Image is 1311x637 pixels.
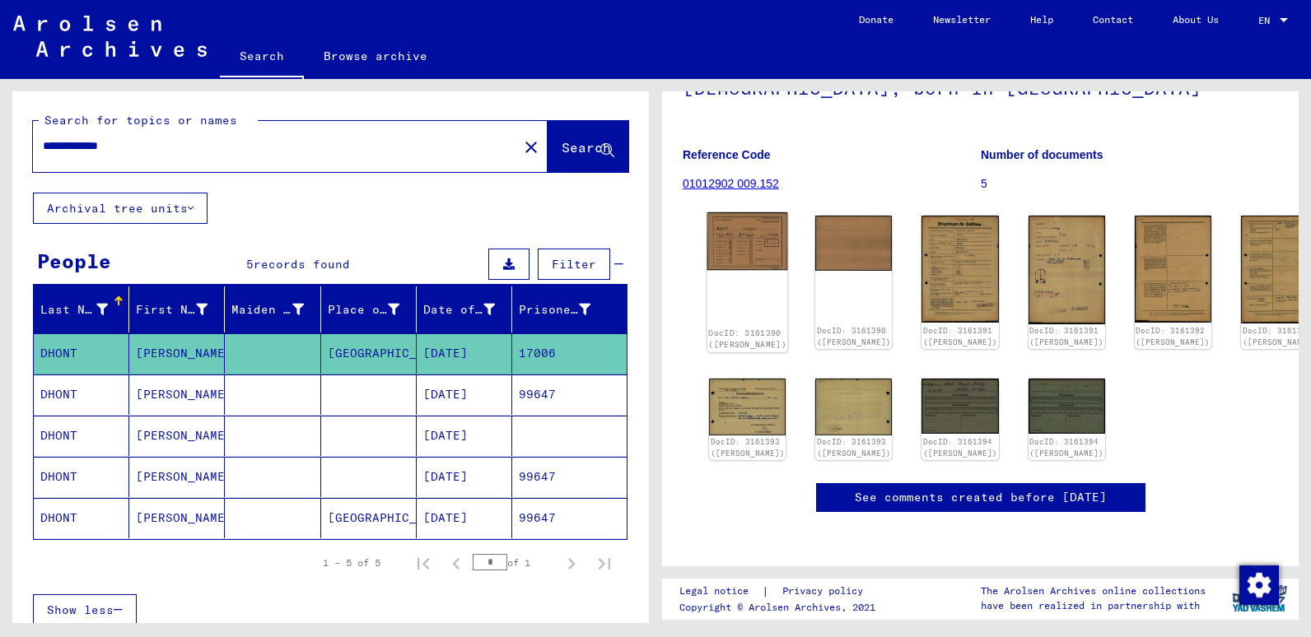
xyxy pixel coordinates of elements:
[440,546,473,579] button: Previous page
[588,546,621,579] button: Last page
[129,286,225,332] mat-header-cell: First Name
[40,301,108,318] div: Last Name
[1258,15,1276,26] span: EN
[538,249,610,280] button: Filter
[515,130,548,163] button: Clear
[1135,216,1211,323] img: 001.jpg
[225,286,320,332] mat-header-cell: Maiden Name
[129,374,225,415] mat-cell: [PERSON_NAME]
[555,546,588,579] button: Next page
[815,379,892,435] img: 002.jpg
[136,301,208,318] div: First Name
[921,216,998,323] img: 001.jpg
[231,296,324,323] div: Maiden Name
[136,296,228,323] div: First Name
[923,326,997,346] a: DocID: 3161391 ([PERSON_NAME])
[246,257,254,272] span: 5
[512,374,627,415] mat-cell: 99647
[709,379,786,435] img: 001.jpg
[323,556,380,570] div: 1 – 5 of 5
[1029,437,1103,458] a: DocID: 3161394 ([PERSON_NAME])
[321,333,417,374] mat-cell: [GEOGRAPHIC_DATA]
[34,416,129,456] mat-cell: DHONT
[47,602,114,617] span: Show less
[923,437,997,458] a: DocID: 3161394 ([PERSON_NAME])
[683,177,779,190] a: 01012902 009.152
[521,137,541,157] mat-icon: close
[34,498,129,538] mat-cell: DHONT
[512,457,627,497] mat-cell: 99647
[548,121,628,172] button: Search
[817,326,891,346] a: DocID: 3161390 ([PERSON_NAME])
[417,498,512,538] mat-cell: [DATE]
[34,333,129,374] mat-cell: DHONT
[512,333,627,374] mat-cell: 17006
[328,296,420,323] div: Place of Birth
[711,437,785,458] a: DocID: 3161393 ([PERSON_NAME])
[417,286,512,332] mat-header-cell: Date of Birth
[708,328,786,350] a: DocID: 3161390 ([PERSON_NAME])
[981,598,1206,613] p: have been realized in partnership with
[679,583,883,600] div: |
[407,546,440,579] button: First page
[473,555,555,570] div: of 1
[328,301,399,318] div: Place of Birth
[417,416,512,456] mat-cell: [DATE]
[321,286,417,332] mat-header-cell: Place of Birth
[817,437,891,458] a: DocID: 3161393 ([PERSON_NAME])
[34,374,129,415] mat-cell: DHONT
[1029,326,1103,346] a: DocID: 3161391 ([PERSON_NAME])
[981,148,1103,161] b: Number of documents
[1029,216,1105,323] img: 002.jpg
[34,286,129,332] mat-header-cell: Last Name
[304,36,447,76] a: Browse archive
[33,193,208,224] button: Archival tree units
[679,600,883,615] p: Copyright © Arolsen Archives, 2021
[129,333,225,374] mat-cell: [PERSON_NAME]
[37,246,111,276] div: People
[855,489,1107,506] a: See comments created before [DATE]
[683,148,771,161] b: Reference Code
[981,584,1206,598] p: The Arolsen Archives online collections
[423,296,516,323] div: Date of Birth
[707,212,788,270] img: 001.jpg
[1029,379,1105,434] img: 002.jpg
[44,113,237,128] mat-label: Search for topics or names
[815,216,892,271] img: 002.jpg
[1229,578,1290,619] img: yv_logo.png
[679,583,762,600] a: Legal notice
[769,583,883,600] a: Privacy policy
[417,374,512,415] mat-cell: [DATE]
[519,301,590,318] div: Prisoner #
[417,333,512,374] mat-cell: [DATE]
[129,457,225,497] mat-cell: [PERSON_NAME]
[552,257,596,272] span: Filter
[423,301,495,318] div: Date of Birth
[981,175,1278,193] p: 5
[254,257,350,272] span: records found
[321,498,417,538] mat-cell: [GEOGRAPHIC_DATA]
[129,498,225,538] mat-cell: [PERSON_NAME]
[417,457,512,497] mat-cell: [DATE]
[519,296,611,323] div: Prisoner #
[220,36,304,79] a: Search
[34,457,129,497] mat-cell: DHONT
[512,286,627,332] mat-header-cell: Prisoner #
[562,139,611,156] span: Search
[1136,326,1210,346] a: DocID: 3161392 ([PERSON_NAME])
[1239,565,1279,605] img: Change consent
[13,16,207,57] img: Arolsen_neg.svg
[512,498,627,538] mat-cell: 99647
[231,301,303,318] div: Maiden Name
[33,594,137,625] button: Show less
[921,379,998,434] img: 001.jpg
[40,296,128,323] div: Last Name
[129,416,225,456] mat-cell: [PERSON_NAME]
[1239,565,1278,604] div: Change consent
